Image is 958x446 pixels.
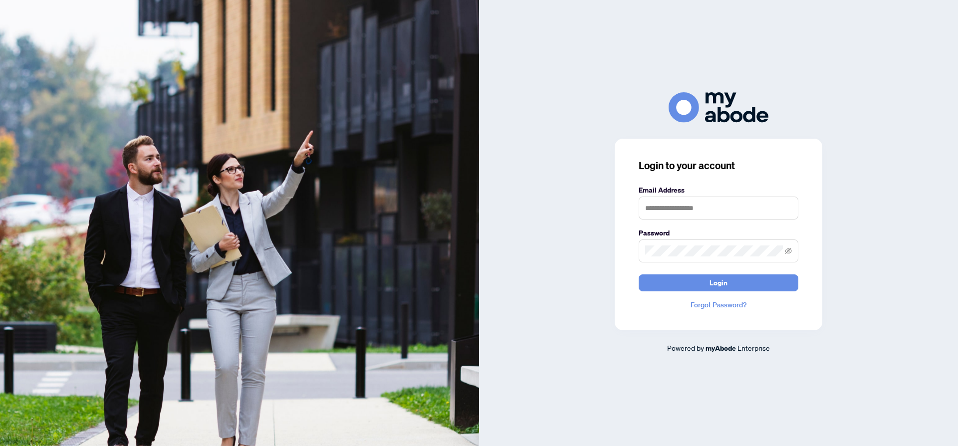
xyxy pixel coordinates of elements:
[706,343,736,354] a: myAbode
[639,299,798,310] a: Forgot Password?
[710,275,727,291] span: Login
[639,274,798,291] button: Login
[737,343,770,352] span: Enterprise
[785,247,792,254] span: eye-invisible
[639,159,798,173] h3: Login to your account
[639,227,798,238] label: Password
[639,185,798,196] label: Email Address
[667,343,704,352] span: Powered by
[669,92,768,123] img: ma-logo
